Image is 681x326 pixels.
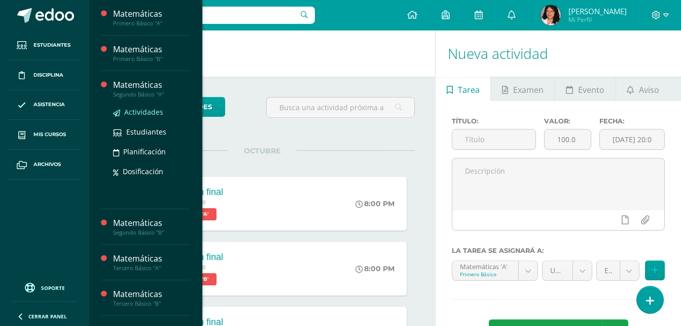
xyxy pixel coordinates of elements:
a: MatemáticasPrimero Básico "B" [113,44,190,62]
a: Asistencia [8,90,81,120]
label: Título: [452,117,536,125]
a: Examen [491,77,554,101]
a: Evaluación de cierre (20.0%) [597,261,639,280]
span: Evento [578,78,604,102]
span: Soporte [41,284,65,291]
span: Dosificación [123,167,163,176]
div: Matemáticas 'A' [460,261,511,271]
a: Aviso [616,77,670,101]
span: Unidad 4 [550,261,565,280]
div: Segundo Básico "B" [113,229,190,236]
span: Mi Perfil [568,15,627,24]
span: Disciplina [33,71,63,79]
div: Matemáticas [113,44,190,55]
a: Matemáticas 'A'Primero Básico [452,261,537,280]
a: MatemáticasSegundo Básico "A" [113,79,190,98]
span: [PERSON_NAME] [568,6,627,16]
h1: Nueva actividad [448,30,669,77]
div: Matemáticas [113,79,190,91]
span: Actividades [124,107,163,117]
div: Tercero Básico "A" [113,265,190,272]
input: Busca una actividad próxima aquí... [267,97,414,117]
a: Dosificación [113,166,190,177]
span: Examen [513,78,544,102]
div: Primero Básico "A" [113,20,190,27]
span: Archivos [33,160,61,169]
span: Cerrar panel [28,313,67,320]
div: 8:00 PM [355,264,395,273]
a: Unidad 4 [543,261,592,280]
div: Matemáticas [113,8,190,20]
a: Tarea [436,77,490,101]
label: Valor: [544,117,591,125]
span: Aviso [639,78,659,102]
a: MatemáticasPrimero Básico "A" [113,8,190,27]
a: Estudiantes [8,30,81,60]
div: Tercero Básico "B" [113,300,190,307]
a: Evento [555,77,615,101]
h1: Actividades [101,30,423,77]
a: MatemáticasTercero Básico "A" [113,253,190,272]
a: Estudiantes [113,126,190,138]
span: OCTUBRE [228,146,297,155]
input: Fecha de entrega [600,129,664,149]
span: Mis cursos [33,131,66,139]
span: Tarea [458,78,480,102]
label: La tarea se asignará a: [452,247,665,254]
input: Título [452,129,535,149]
span: Planificación [123,147,166,156]
div: Matemáticas [113,217,190,229]
a: Soporte [12,280,77,294]
div: Segundo Básico "A" [113,91,190,98]
span: Estudiantes [126,127,166,137]
div: Primero Básico [460,271,511,278]
a: Archivos [8,150,81,180]
span: Asistencia [33,101,65,109]
input: Puntos máximos [545,129,591,149]
label: Fecha: [599,117,665,125]
div: 8:00 PM [355,199,395,208]
img: 6c4ed624df2ef078b3316a21fee1d7c6.png [541,5,561,25]
a: MatemáticasSegundo Básico "B" [113,217,190,236]
input: Busca un usuario... [96,7,315,24]
div: Matemáticas [113,288,190,300]
div: Matemáticas [113,253,190,265]
div: Primero Básico "B" [113,55,190,62]
a: Planificación [113,146,190,157]
a: Mis cursos [8,120,81,150]
a: Disciplina [8,60,81,90]
a: Actividades [113,106,190,118]
span: Estudiantes [33,41,70,49]
a: MatemáticasTercero Básico "B" [113,288,190,307]
span: Evaluación de cierre (20.0%) [604,261,612,280]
